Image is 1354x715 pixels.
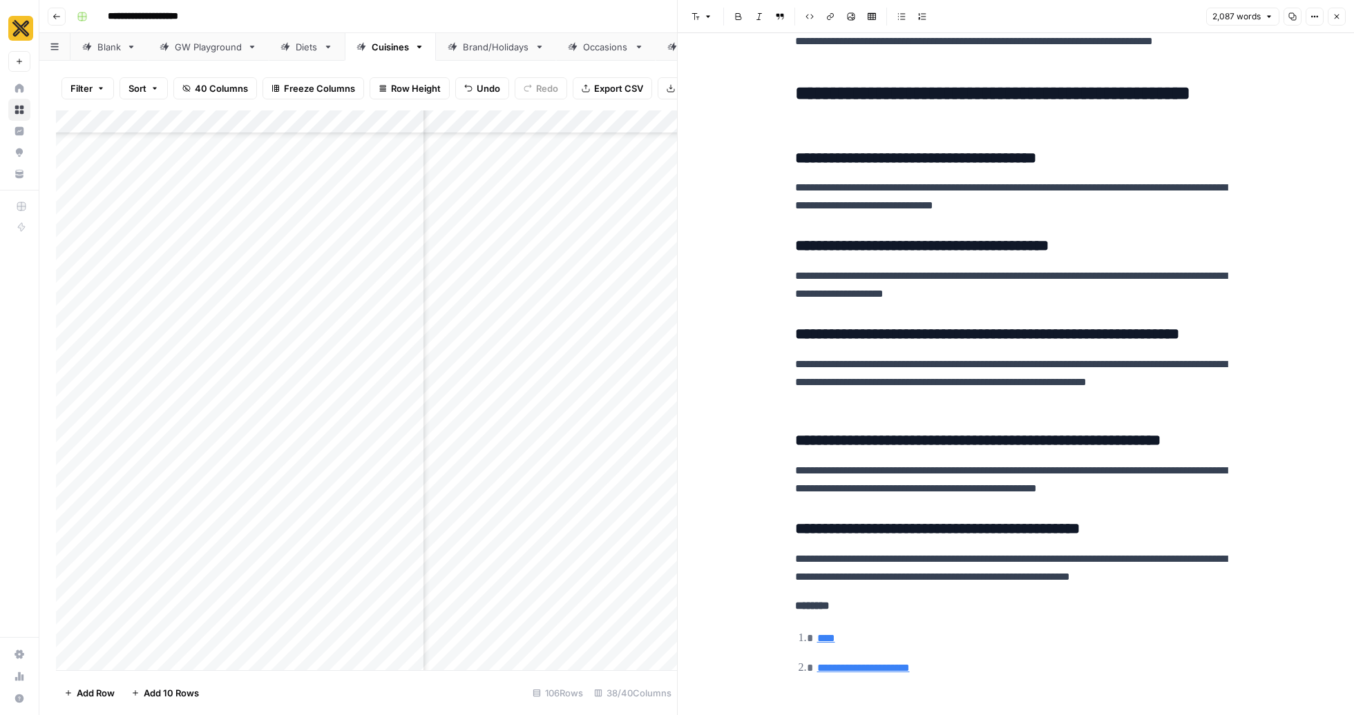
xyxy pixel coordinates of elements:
div: GW Playground [175,40,242,54]
button: 2,087 words [1206,8,1279,26]
span: Undo [477,81,500,95]
div: Cuisines [372,40,409,54]
a: Occasions [556,33,656,61]
button: 40 Columns [173,77,257,99]
div: Occasions [583,40,629,54]
a: Opportunities [8,141,30,164]
a: GW Playground [148,33,269,61]
div: Diets [296,40,318,54]
span: Redo [536,81,558,95]
span: 40 Columns [195,81,248,95]
a: Settings [8,643,30,665]
span: Row Height [391,81,441,95]
span: 2,087 words [1212,10,1261,23]
a: Insights [8,120,30,142]
button: Redo [515,77,567,99]
div: Brand/Holidays [463,40,529,54]
a: Your Data [8,163,30,185]
span: Sort [128,81,146,95]
span: Add Row [77,686,115,700]
span: Filter [70,81,93,95]
span: Freeze Columns [284,81,355,95]
img: CookUnity Logo [8,16,33,41]
span: Add 10 Rows [144,686,199,700]
a: Campaigns [656,33,758,61]
button: Freeze Columns [263,77,364,99]
button: Row Height [370,77,450,99]
a: Diets [269,33,345,61]
button: Help + Support [8,687,30,709]
button: Sort [120,77,168,99]
span: Export CSV [594,81,643,95]
a: Usage [8,665,30,687]
div: 106 Rows [527,682,589,704]
div: 38/40 Columns [589,682,677,704]
button: Filter [61,77,114,99]
div: Blank [97,40,121,54]
button: Add Row [56,682,123,704]
button: Add 10 Rows [123,682,207,704]
button: Undo [455,77,509,99]
a: Blank [70,33,148,61]
button: Export CSV [573,77,652,99]
button: Workspace: CookUnity [8,11,30,46]
a: Brand/Holidays [436,33,556,61]
a: Home [8,77,30,99]
a: Cuisines [345,33,436,61]
a: Browse [8,99,30,121]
